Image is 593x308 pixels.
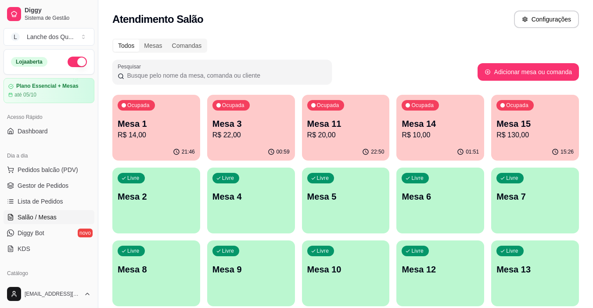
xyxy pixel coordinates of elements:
[307,190,385,203] p: Mesa 5
[4,78,94,103] a: Plano Essencial + Mesasaté 05/10
[496,118,574,130] p: Mesa 15
[307,263,385,276] p: Mesa 10
[411,175,424,182] p: Livre
[167,39,207,52] div: Comandas
[4,242,94,256] a: KDS
[317,175,329,182] p: Livre
[207,95,295,161] button: OcupadaMesa 3R$ 22,0000:59
[302,240,390,306] button: LivreMesa 10
[118,118,195,130] p: Mesa 1
[222,247,234,254] p: Livre
[496,130,574,140] p: R$ 130,00
[4,179,94,193] a: Gestor de Pedidos
[4,124,94,138] a: Dashboard
[4,283,94,304] button: [EMAIL_ADDRESS][DOMAIN_NAME]
[491,168,579,233] button: LivreMesa 7
[113,39,139,52] div: Todos
[496,263,574,276] p: Mesa 13
[506,247,518,254] p: Livre
[11,57,47,67] div: Loja aberta
[561,148,574,155] p: 15:26
[212,190,290,203] p: Mesa 4
[371,148,384,155] p: 22:50
[207,240,295,306] button: LivreMesa 9
[11,32,20,41] span: L
[27,32,74,41] div: Lanche dos Qu ...
[18,244,30,253] span: KDS
[127,247,140,254] p: Livre
[18,213,57,222] span: Salão / Mesas
[402,118,479,130] p: Mesa 14
[396,168,484,233] button: LivreMesa 6
[496,190,574,203] p: Mesa 7
[118,263,195,276] p: Mesa 8
[491,95,579,161] button: OcupadaMesa 15R$ 130,0015:26
[411,247,424,254] p: Livre
[411,102,434,109] p: Ocupada
[212,130,290,140] p: R$ 22,00
[302,168,390,233] button: LivreMesa 5
[182,148,195,155] p: 21:46
[112,240,200,306] button: LivreMesa 8
[277,148,290,155] p: 00:59
[478,63,579,81] button: Adicionar mesa ou comanda
[18,181,68,190] span: Gestor de Pedidos
[112,12,203,26] h2: Atendimento Salão
[18,127,48,136] span: Dashboard
[396,240,484,306] button: LivreMesa 12
[139,39,167,52] div: Mesas
[4,194,94,208] a: Lista de Pedidos
[506,102,528,109] p: Ocupada
[212,118,290,130] p: Mesa 3
[4,163,94,177] button: Pedidos balcão (PDV)
[118,190,195,203] p: Mesa 2
[222,102,244,109] p: Ocupada
[4,4,94,25] a: DiggySistema de Gestão
[4,226,94,240] a: Diggy Botnovo
[212,263,290,276] p: Mesa 9
[18,229,44,237] span: Diggy Bot
[14,91,36,98] article: até 05/10
[127,102,150,109] p: Ocupada
[514,11,579,28] button: Configurações
[25,14,91,21] span: Sistema de Gestão
[112,168,200,233] button: LivreMesa 2
[317,247,329,254] p: Livre
[402,130,479,140] p: R$ 10,00
[127,175,140,182] p: Livre
[307,118,385,130] p: Mesa 11
[466,148,479,155] p: 01:51
[118,63,144,70] label: Pesquisar
[124,71,327,80] input: Pesquisar
[207,168,295,233] button: LivreMesa 4
[4,266,94,280] div: Catálogo
[4,28,94,46] button: Select a team
[506,175,518,182] p: Livre
[222,175,234,182] p: Livre
[491,240,579,306] button: LivreMesa 13
[68,57,87,67] button: Alterar Status
[25,7,91,14] span: Diggy
[4,210,94,224] a: Salão / Mesas
[4,149,94,163] div: Dia a dia
[307,130,385,140] p: R$ 20,00
[302,95,390,161] button: OcupadaMesa 11R$ 20,0022:50
[112,95,200,161] button: OcupadaMesa 1R$ 14,0021:46
[25,290,80,297] span: [EMAIL_ADDRESS][DOMAIN_NAME]
[317,102,339,109] p: Ocupada
[18,197,63,206] span: Lista de Pedidos
[402,190,479,203] p: Mesa 6
[402,263,479,276] p: Mesa 12
[18,165,78,174] span: Pedidos balcão (PDV)
[396,95,484,161] button: OcupadaMesa 14R$ 10,0001:51
[118,130,195,140] p: R$ 14,00
[16,83,79,90] article: Plano Essencial + Mesas
[4,110,94,124] div: Acesso Rápido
